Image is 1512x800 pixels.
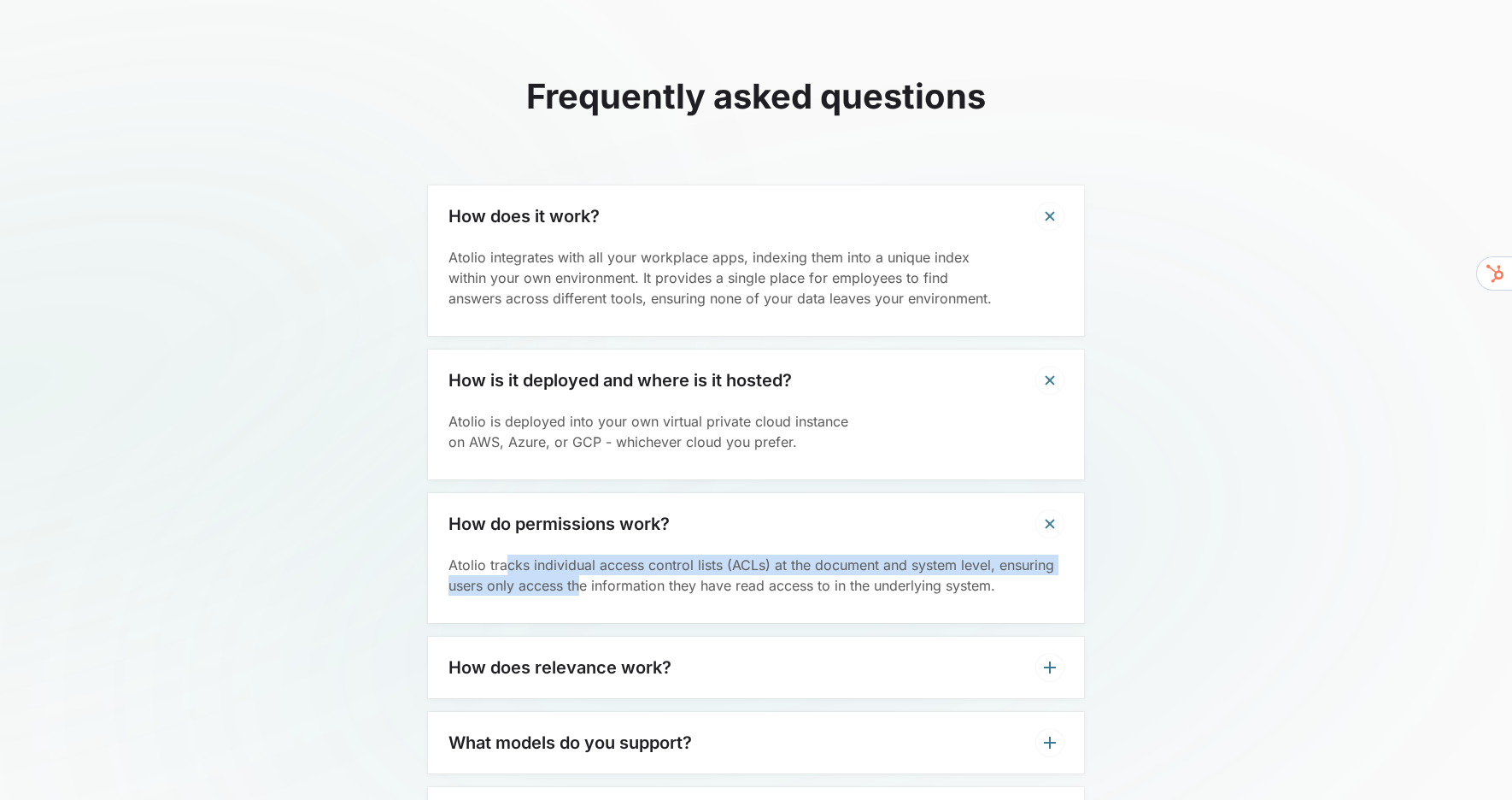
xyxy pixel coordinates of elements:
h3: How does relevance work? [448,657,671,678]
h3: How is it deployed and where is it hosted? [448,370,792,391]
h3: What models do you support? [448,732,692,753]
h3: How does it work? [448,206,600,226]
iframe: Chat Widget [1427,718,1512,800]
h3: How do permissions work? [448,514,670,534]
p: Atolio integrates with all your workplace apps, indexing them into a unique index within your own... [448,247,1064,309]
h2: Frequently asked questions [428,76,1084,117]
p: Atolio is deployed into your own virtual private cloud instance on AWS, Azure, or GCP - whichever... [448,411,1064,452]
p: Atolio tracks individual access control lists (ACLs) at the document and system level, ensuring u... [448,555,1064,596]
